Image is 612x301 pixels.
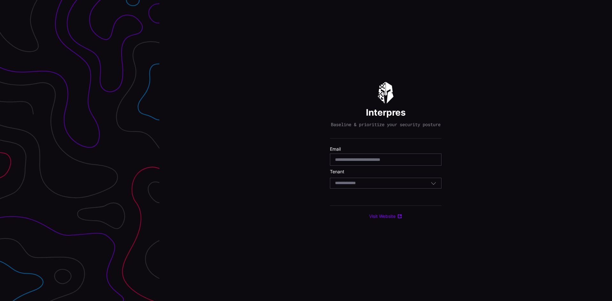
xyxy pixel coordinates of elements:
[369,213,402,219] a: Visit Website
[366,107,406,118] h1: Interpres
[331,122,441,127] p: Baseline & prioritize your security posture
[330,146,441,152] label: Email
[330,169,441,175] label: Tenant
[431,180,436,186] button: Toggle options menu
